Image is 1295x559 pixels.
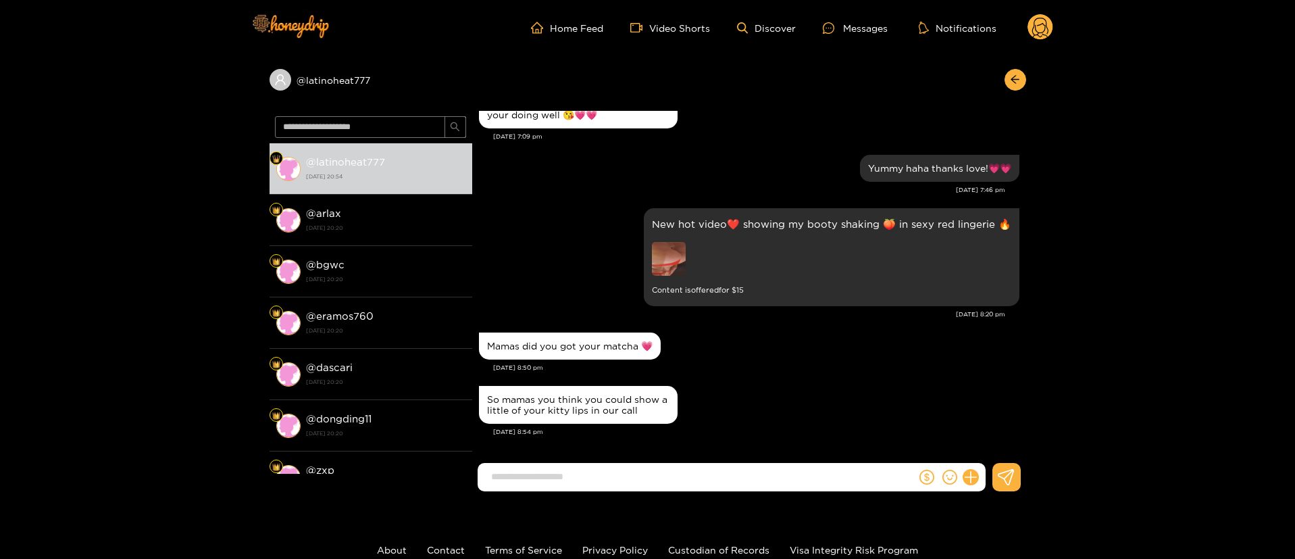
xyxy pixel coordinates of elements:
[276,414,301,438] img: conversation
[276,311,301,335] img: conversation
[479,310,1005,319] div: [DATE] 8:20 pm
[306,208,341,219] strong: @ arlax
[493,363,1019,372] div: [DATE] 8:50 pm
[306,413,372,424] strong: @ dongding11
[493,427,1019,437] div: [DATE] 8:54 pm
[942,470,957,485] span: smile
[377,545,407,555] a: About
[493,132,1019,141] div: [DATE] 7:09 pm
[276,465,301,489] img: conversation
[582,545,648,555] a: Privacy Policy
[272,360,280,368] img: Fan Level
[306,259,345,270] strong: @ bgwc
[306,156,385,168] strong: @ latinoheat777
[668,545,769,555] a: Custodian of Records
[915,21,1000,34] button: Notifications
[479,185,1005,195] div: [DATE] 7:46 pm
[450,122,460,133] span: search
[306,427,465,439] strong: [DATE] 20:20
[919,470,934,485] span: dollar
[270,69,472,91] div: @latinoheat777
[1010,74,1020,86] span: arrow-left
[823,20,888,36] div: Messages
[306,464,334,476] strong: @ zxp
[272,258,280,266] img: Fan Level
[306,222,465,234] strong: [DATE] 20:20
[868,163,1011,174] div: Yummy haha thanks love!💗💗
[917,467,937,487] button: dollar
[630,22,710,34] a: Video Shorts
[652,242,686,276] img: preview
[306,170,465,183] strong: [DATE] 20:54
[276,260,301,284] img: conversation
[306,310,374,322] strong: @ eramos760
[485,545,562,555] a: Terms of Service
[860,155,1019,182] div: Sep. 29, 7:46 pm
[272,206,280,214] img: Fan Level
[272,155,280,163] img: Fan Level
[272,463,280,471] img: Fan Level
[644,208,1019,306] div: Sep. 29, 8:20 pm
[790,545,918,555] a: Visa Integrity Risk Program
[306,362,353,373] strong: @ dascari
[276,208,301,233] img: conversation
[630,22,649,34] span: video-camera
[487,394,669,416] div: So mamas you think you could show a little of your kitty lips in our call
[531,22,603,34] a: Home Feed
[306,324,465,337] strong: [DATE] 20:20
[427,545,465,555] a: Contact
[306,273,465,285] strong: [DATE] 20:20
[276,157,301,181] img: conversation
[445,116,466,138] button: search
[487,341,653,351] div: Mamas did you got your matcha 💗
[737,22,796,34] a: Discover
[1005,69,1026,91] button: arrow-left
[479,333,661,360] div: Sep. 29, 8:50 pm
[479,386,678,424] div: Sep. 29, 8:54 pm
[652,283,1011,298] small: Content is offered for $ 15
[306,376,465,388] strong: [DATE] 20:20
[531,22,550,34] span: home
[272,412,280,420] img: Fan Level
[276,362,301,387] img: conversation
[272,309,280,317] img: Fan Level
[274,74,286,86] span: user
[652,216,1011,232] p: New hot video❤️ showing my booty shaking 🍑 in sexy red lingerie 🔥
